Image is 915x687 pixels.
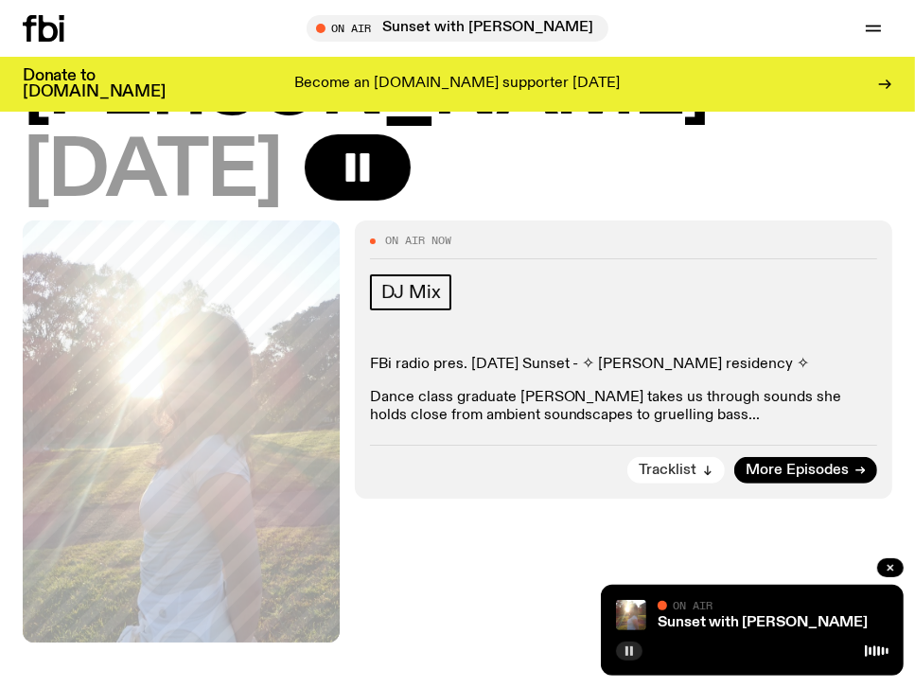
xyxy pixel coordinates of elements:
span: On Air Now [385,236,451,246]
span: More Episodes [746,464,849,478]
span: [DATE] [23,134,282,211]
span: On Air [673,599,713,611]
a: DJ Mix [370,274,452,310]
p: Become an [DOMAIN_NAME] supporter [DATE] [295,76,621,93]
a: Sunset with [PERSON_NAME] [658,615,868,630]
a: More Episodes [734,457,877,484]
span: Tracklist [639,464,696,478]
button: Tracklist [627,457,725,484]
button: On AirSunset with [PERSON_NAME] [307,15,608,42]
span: DJ Mix [381,282,441,303]
p: FBi radio pres. [DATE] Sunset - ✧ [PERSON_NAME] residency ✧ [370,356,877,374]
p: Dance class graduate [PERSON_NAME] takes us through sounds she holds close from ambient soundscap... [370,389,877,425]
h3: Donate to [DOMAIN_NAME] [23,68,166,100]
